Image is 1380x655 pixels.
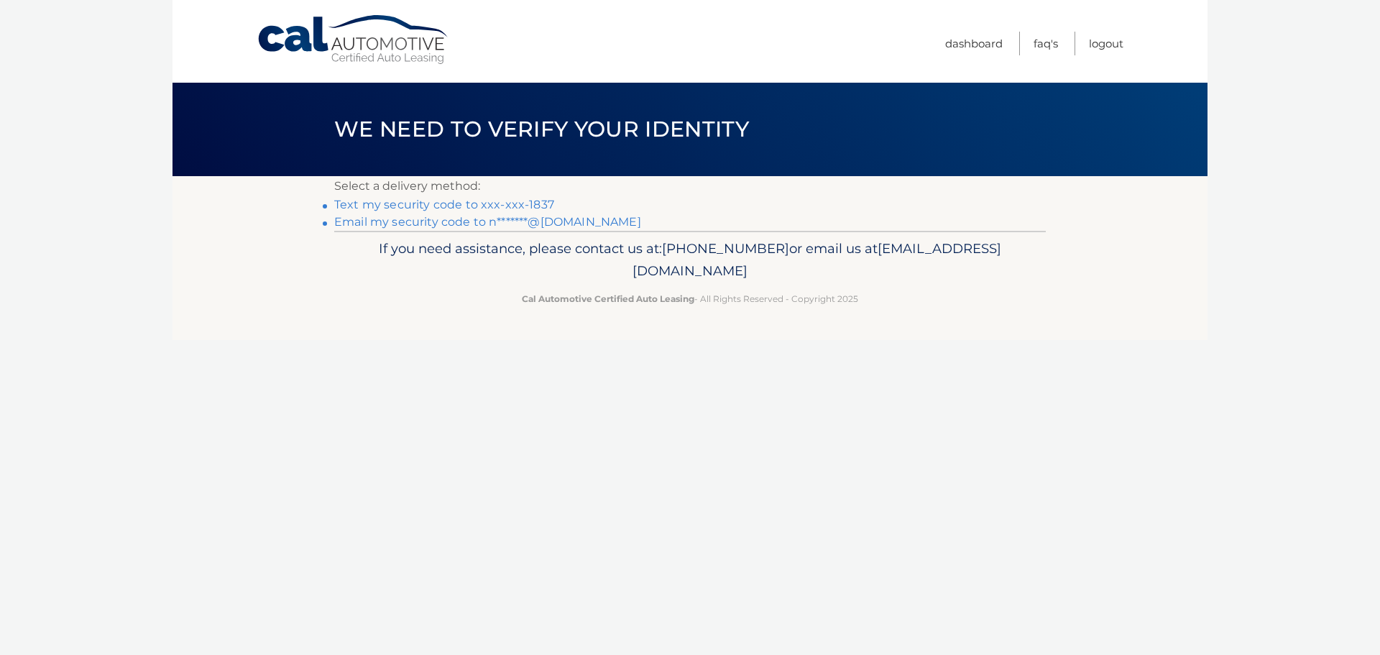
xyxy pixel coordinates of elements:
a: Cal Automotive [257,14,451,65]
a: Email my security code to n*******@[DOMAIN_NAME] [334,215,641,229]
span: We need to verify your identity [334,116,749,142]
span: [PHONE_NUMBER] [662,240,789,257]
a: Dashboard [945,32,1003,55]
p: If you need assistance, please contact us at: or email us at [344,237,1036,283]
strong: Cal Automotive Certified Auto Leasing [522,293,694,304]
a: Text my security code to xxx-xxx-1837 [334,198,554,211]
a: FAQ's [1034,32,1058,55]
p: - All Rights Reserved - Copyright 2025 [344,291,1036,306]
a: Logout [1089,32,1123,55]
p: Select a delivery method: [334,176,1046,196]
